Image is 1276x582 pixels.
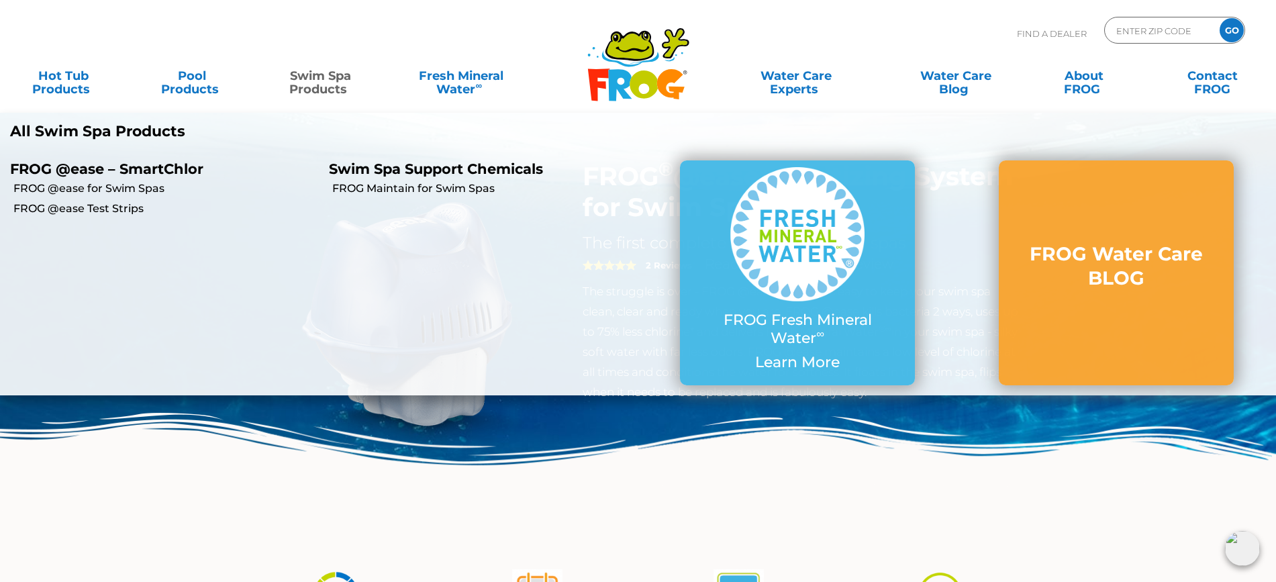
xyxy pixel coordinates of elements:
input: GO [1220,18,1244,42]
sup: ∞ [475,80,482,91]
p: Swim Spa Support Chemicals [329,160,628,177]
p: FROG Fresh Mineral Water [707,311,888,347]
a: PoolProducts [142,62,242,89]
sup: ∞ [816,327,824,340]
a: Water CareBlog [905,62,1005,89]
img: openIcon [1225,531,1260,566]
a: ContactFROG [1163,62,1263,89]
a: Fresh MineralWater∞ [399,62,524,89]
a: Water CareExperts [715,62,877,89]
a: Hot TubProducts [13,62,113,89]
a: All Swim Spa Products [10,123,628,140]
a: FROG Fresh Mineral Water∞ Learn More [707,167,888,378]
p: FROG @ease – SmartChlor [10,160,309,177]
h3: FROG Water Care BLOG [1026,242,1207,291]
a: AboutFROG [1034,62,1134,89]
a: FROG Maintain for Swim Spas [332,181,638,196]
a: FROG Water Care BLOG [1026,242,1207,304]
a: Swim SpaProducts [271,62,371,89]
a: FROG @ease Test Strips [13,201,319,216]
input: Zip Code Form [1115,21,1206,40]
p: Find A Dealer [1017,17,1087,50]
p: Learn More [707,354,888,371]
a: FROG @ease for Swim Spas [13,181,319,196]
